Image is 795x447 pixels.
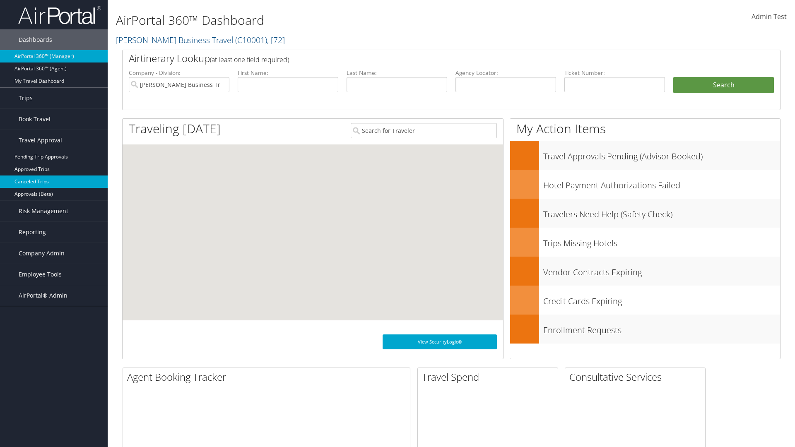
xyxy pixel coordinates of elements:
[383,334,497,349] a: View SecurityLogic®
[19,285,67,306] span: AirPortal® Admin
[543,147,780,162] h3: Travel Approvals Pending (Advisor Booked)
[510,199,780,228] a: Travelers Need Help (Safety Check)
[752,4,787,30] a: Admin Test
[422,370,558,384] h2: Travel Spend
[19,29,52,50] span: Dashboards
[238,69,338,77] label: First Name:
[116,34,285,46] a: [PERSON_NAME] Business Travel
[569,370,705,384] h2: Consultative Services
[347,69,447,77] label: Last Name:
[129,51,719,65] h2: Airtinerary Lookup
[19,130,62,151] span: Travel Approval
[752,12,787,21] span: Admin Test
[127,370,410,384] h2: Agent Booking Tracker
[19,109,51,130] span: Book Travel
[129,120,221,137] h1: Traveling [DATE]
[235,34,267,46] span: ( C10001 )
[543,262,780,278] h3: Vendor Contracts Expiring
[351,123,497,138] input: Search for Traveler
[455,69,556,77] label: Agency Locator:
[19,264,62,285] span: Employee Tools
[19,243,65,264] span: Company Admin
[543,204,780,220] h3: Travelers Need Help (Safety Check)
[510,170,780,199] a: Hotel Payment Authorizations Failed
[543,291,780,307] h3: Credit Cards Expiring
[18,5,101,25] img: airportal-logo.png
[267,34,285,46] span: , [ 72 ]
[543,233,780,249] h3: Trips Missing Hotels
[129,69,229,77] label: Company - Division:
[510,257,780,286] a: Vendor Contracts Expiring
[19,201,68,221] span: Risk Management
[510,315,780,344] a: Enrollment Requests
[543,175,780,191] h3: Hotel Payment Authorizations Failed
[510,228,780,257] a: Trips Missing Hotels
[510,120,780,137] h1: My Action Items
[510,286,780,315] a: Credit Cards Expiring
[19,222,46,243] span: Reporting
[673,77,774,94] button: Search
[510,141,780,170] a: Travel Approvals Pending (Advisor Booked)
[210,55,289,64] span: (at least one field required)
[19,88,33,108] span: Trips
[116,12,563,29] h1: AirPortal 360™ Dashboard
[543,320,780,336] h3: Enrollment Requests
[564,69,665,77] label: Ticket Number:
